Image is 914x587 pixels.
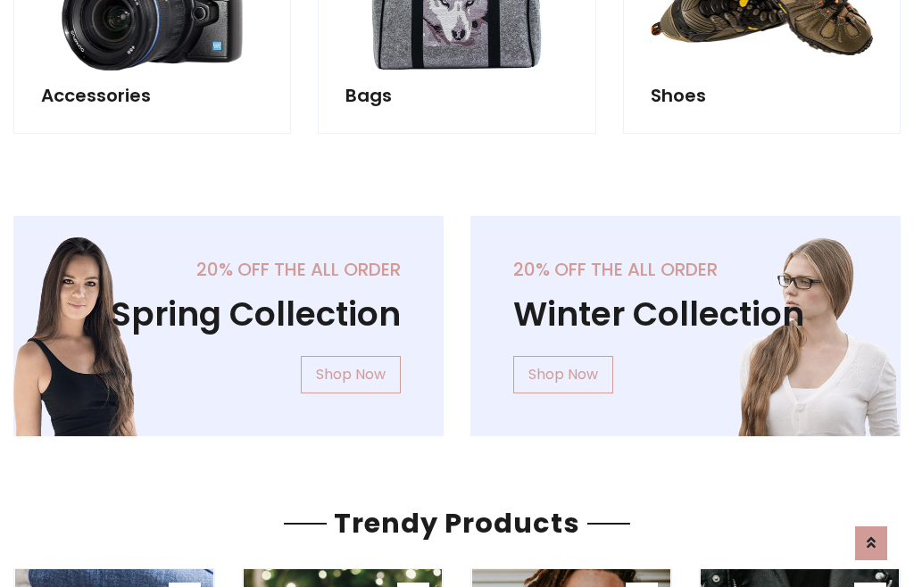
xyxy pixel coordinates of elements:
[56,259,401,280] h5: 20% off the all order
[651,85,873,106] h5: Shoes
[513,294,858,335] h1: Winter Collection
[327,504,587,542] span: Trendy Products
[513,356,613,393] a: Shop Now
[56,294,401,335] h1: Spring Collection
[345,85,568,106] h5: Bags
[301,356,401,393] a: Shop Now
[513,259,858,280] h5: 20% off the all order
[41,85,263,106] h5: Accessories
